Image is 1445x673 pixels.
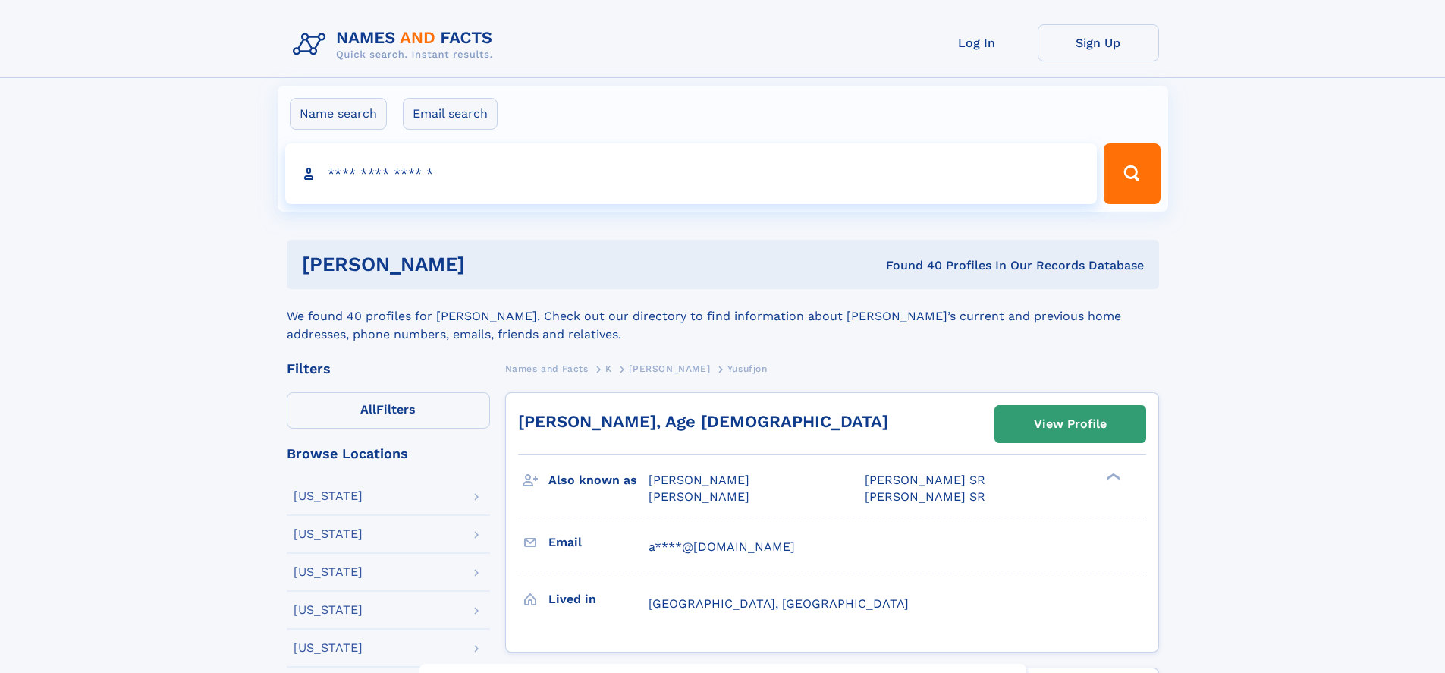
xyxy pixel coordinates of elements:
span: [PERSON_NAME] [649,489,749,504]
span: K [605,363,612,374]
img: Logo Names and Facts [287,24,505,65]
span: [PERSON_NAME] SR [865,489,985,504]
div: We found 40 profiles for [PERSON_NAME]. Check out our directory to find information about [PERSON... [287,289,1159,344]
h3: Email [548,530,649,555]
span: [PERSON_NAME] [649,473,749,487]
button: Search Button [1104,143,1160,204]
div: View Profile [1034,407,1107,442]
span: [GEOGRAPHIC_DATA], [GEOGRAPHIC_DATA] [649,596,909,611]
div: Browse Locations [287,447,490,461]
a: Log In [916,24,1038,61]
a: [PERSON_NAME] [629,359,710,378]
div: ❯ [1103,472,1121,482]
span: [PERSON_NAME] SR [865,473,985,487]
a: K [605,359,612,378]
a: Sign Up [1038,24,1159,61]
label: Filters [287,392,490,429]
div: Found 40 Profiles In Our Records Database [675,257,1144,274]
div: [US_STATE] [294,604,363,616]
span: [PERSON_NAME] [629,363,710,374]
label: Name search [290,98,387,130]
h3: Also known as [548,467,649,493]
div: [US_STATE] [294,490,363,502]
a: [PERSON_NAME], Age [DEMOGRAPHIC_DATA] [518,412,888,431]
input: search input [285,143,1098,204]
a: Names and Facts [505,359,589,378]
span: All [360,402,376,417]
label: Email search [403,98,498,130]
div: [US_STATE] [294,566,363,578]
div: [US_STATE] [294,528,363,540]
a: View Profile [995,406,1145,442]
h1: [PERSON_NAME] [302,255,676,274]
h3: Lived in [548,587,649,612]
div: Filters [287,362,490,376]
div: [US_STATE] [294,642,363,654]
span: Yusufjon [727,363,768,374]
